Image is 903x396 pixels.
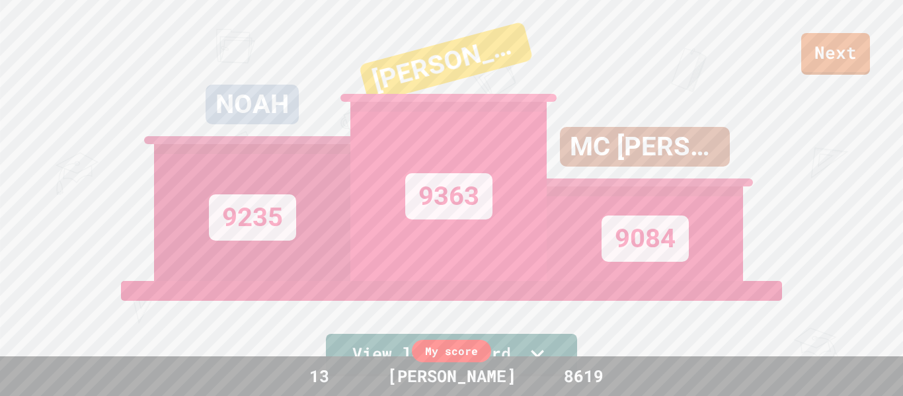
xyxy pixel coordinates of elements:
div: 9084 [602,216,689,262]
div: 13 [270,364,369,389]
div: [PERSON_NAME] [359,21,533,103]
div: 8619 [534,364,633,389]
a: View leaderboard [326,334,577,376]
div: NOAH [206,85,299,124]
div: 9363 [405,173,492,219]
div: 9235 [209,194,296,241]
div: [PERSON_NAME] [374,364,530,389]
div: MC [PERSON_NAME] [560,127,730,167]
a: Next [801,33,870,75]
iframe: chat widget [793,286,890,342]
iframe: chat widget [847,343,890,383]
div: My score [412,340,491,362]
